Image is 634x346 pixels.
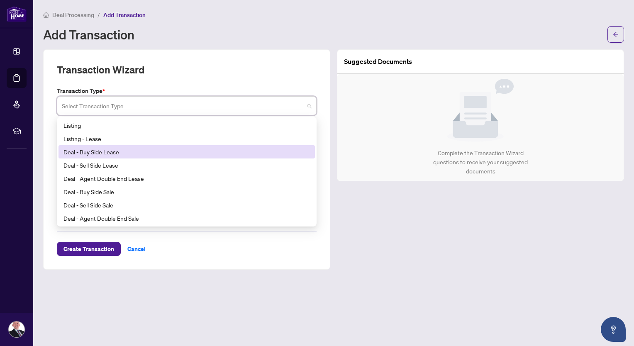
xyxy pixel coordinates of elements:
[57,242,121,256] button: Create Transaction
[63,187,310,196] div: Deal - Buy Side Sale
[9,322,24,337] img: Profile Icon
[63,242,114,256] span: Create Transaction
[63,134,310,143] div: Listing - Lease
[424,149,537,176] div: Complete the Transaction Wizard questions to receive your suggested documents
[43,12,49,18] span: home
[103,11,146,19] span: Add Transaction
[59,185,315,198] div: Deal - Buy Side Sale
[63,200,310,210] div: Deal - Sell Side Sale
[7,6,27,22] img: logo
[59,212,315,225] div: Deal - Agent Double End Sale
[59,172,315,185] div: Deal - Agent Double End Lease
[57,86,317,95] label: Transaction Type
[59,145,315,158] div: Deal - Buy Side Lease
[63,174,310,183] div: Deal - Agent Double End Lease
[63,214,310,223] div: Deal - Agent Double End Sale
[98,10,100,19] li: /
[121,242,152,256] button: Cancel
[57,63,144,76] h2: Transaction Wizard
[63,161,310,170] div: Deal - Sell Side Lease
[59,119,315,132] div: Listing
[613,32,619,37] span: arrow-left
[344,56,412,67] article: Suggested Documents
[43,28,134,41] h1: Add Transaction
[59,158,315,172] div: Deal - Sell Side Lease
[63,121,310,130] div: Listing
[59,198,315,212] div: Deal - Sell Side Sale
[127,242,146,256] span: Cancel
[63,147,310,156] div: Deal - Buy Side Lease
[52,11,94,19] span: Deal Processing
[447,79,514,142] img: Null State Icon
[59,132,315,145] div: Listing - Lease
[601,317,626,342] button: Open asap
